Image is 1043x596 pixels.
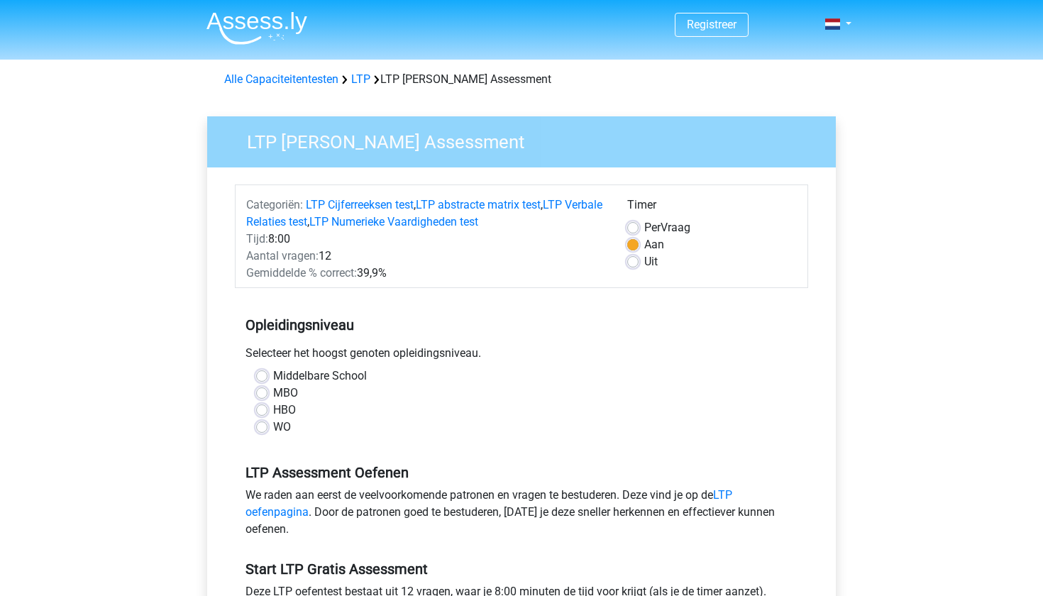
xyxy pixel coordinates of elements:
label: WO [273,419,291,436]
a: LTP abstracte matrix test [416,198,541,211]
div: 12 [236,248,617,265]
a: LTP Numerieke Vaardigheden test [309,215,478,228]
span: Aantal vragen: [246,249,319,263]
label: Vraag [644,219,690,236]
div: , , , [236,197,617,231]
label: HBO [273,402,296,419]
h3: LTP [PERSON_NAME] Assessment [230,126,825,153]
div: Selecteer het hoogst genoten opleidingsniveau. [235,345,808,368]
span: Tijd: [246,232,268,245]
div: 39,9% [236,265,617,282]
div: 8:00 [236,231,617,248]
a: Alle Capaciteitentesten [224,72,338,86]
a: LTP Cijferreeksen test [306,198,414,211]
div: LTP [PERSON_NAME] Assessment [219,71,824,88]
a: LTP [351,72,370,86]
h5: LTP Assessment Oefenen [245,464,798,481]
div: Timer [627,197,797,219]
span: Categoriën: [246,198,303,211]
h5: Start LTP Gratis Assessment [245,561,798,578]
h5: Opleidingsniveau [245,311,798,339]
label: Aan [644,236,664,253]
span: Per [644,221,661,234]
span: Gemiddelde % correct: [246,266,357,280]
div: We raden aan eerst de veelvoorkomende patronen en vragen te bestuderen. Deze vind je op de . Door... [235,487,808,543]
label: Uit [644,253,658,270]
img: Assessly [206,11,307,45]
a: Registreer [687,18,736,31]
label: MBO [273,385,298,402]
label: Middelbare School [273,368,367,385]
